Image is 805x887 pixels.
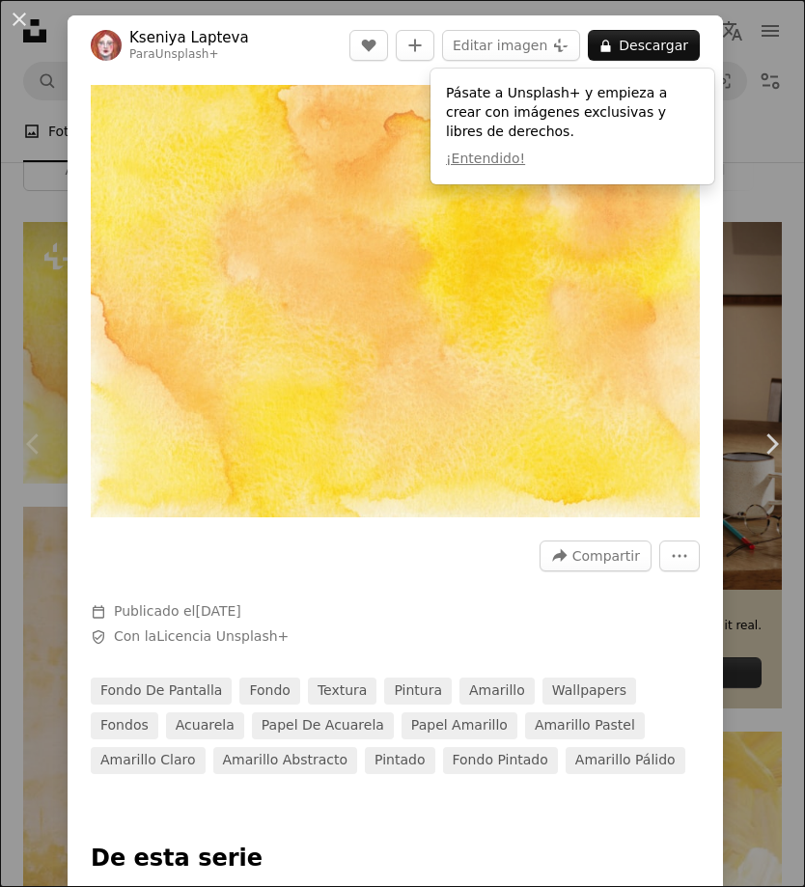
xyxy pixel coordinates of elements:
button: Me gusta [349,30,388,61]
div: Pásate a Unsplash+ y empieza a crear con imágenes exclusivas y libres de derechos. [430,69,714,184]
button: Editar imagen [442,30,580,61]
button: Más acciones [659,541,700,571]
button: Compartir esta imagen [540,541,652,571]
a: Kseniya Lapteva [129,28,249,47]
a: papel de acuarela [252,712,394,739]
a: acuarela [166,712,244,739]
div: Para [129,47,249,63]
a: Papel amarillo [402,712,517,739]
span: Compartir [572,541,640,570]
a: Licencia Unsplash+ [156,628,289,644]
a: pintura [384,678,452,705]
a: Siguiente [737,351,805,537]
a: textura [308,678,377,705]
a: Fondo pintado [443,747,558,774]
button: Ampliar en esta imagen [91,85,700,517]
button: Añade a la colección [396,30,434,61]
span: Publicado el [114,603,241,619]
a: Fondos [91,712,158,739]
span: Con la [114,627,289,647]
button: Descargar [588,30,700,61]
img: Una acuarela de amarillo y marrón [91,85,700,517]
a: amarillo pastel [525,712,645,739]
p: De esta serie [91,844,700,874]
a: amarillo claro [91,747,206,774]
a: Amarillo abstracto [213,747,358,774]
time: 17 de noviembre de 2022, 12:30:00 GMT-5 [195,603,240,619]
a: fondo [239,678,299,705]
button: ¡Entendido! [446,150,525,169]
img: Ve al perfil de Kseniya Lapteva [91,30,122,61]
a: fondo de pantalla [91,678,232,705]
a: amarillo [459,678,535,705]
a: amarillo pálido [566,747,685,774]
a: Wallpapers [542,678,636,705]
a: pintado [365,747,434,774]
a: Unsplash+ [155,47,219,61]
